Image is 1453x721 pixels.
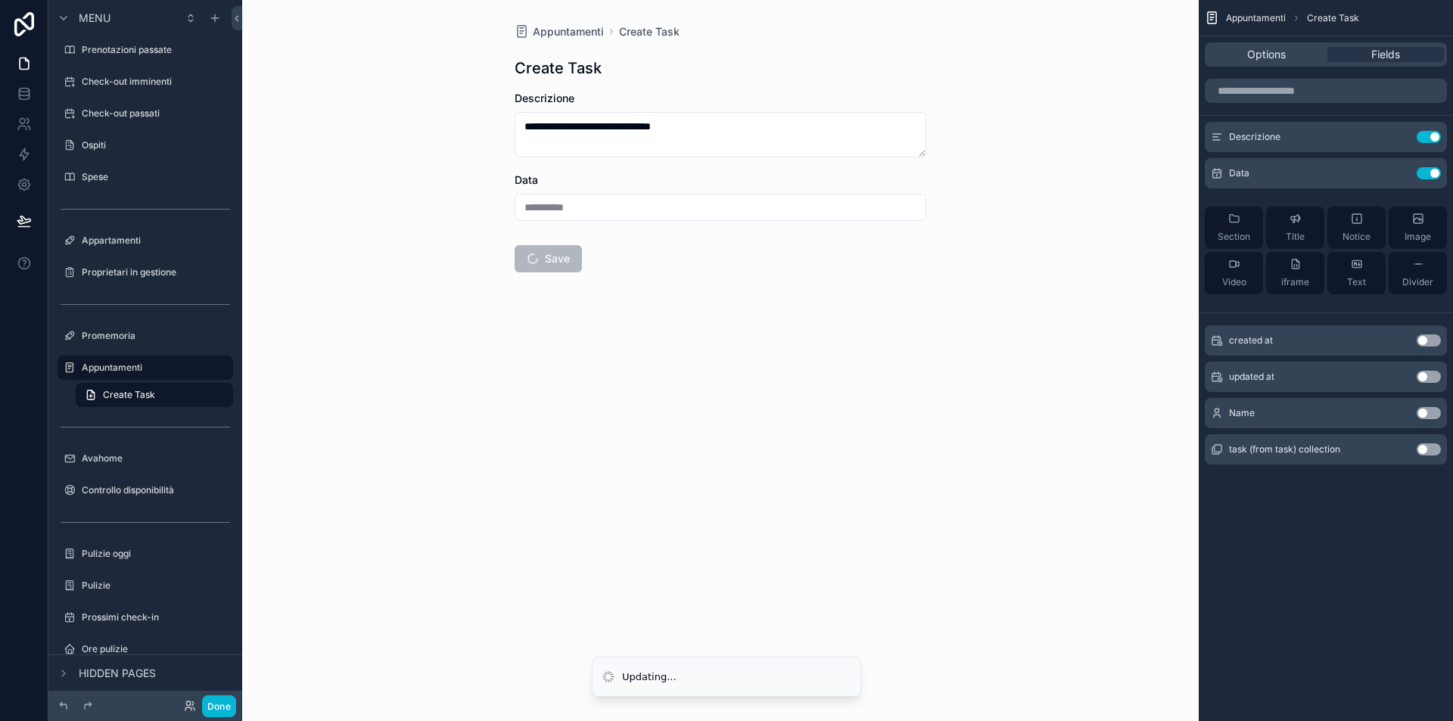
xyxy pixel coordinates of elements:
[1229,334,1273,347] span: created at
[515,92,574,104] span: Descrizione
[76,383,233,407] a: Create Task
[1307,12,1359,24] span: Create Task
[1218,231,1250,243] span: Section
[515,24,604,39] a: Appuntamenti
[82,266,230,278] label: Proprietari in gestione
[58,70,233,94] a: Check-out imminenti
[533,24,604,39] span: Appuntamenti
[58,101,233,126] a: Check-out passati
[1266,252,1324,294] button: iframe
[58,133,233,157] a: Ospiti
[58,228,233,253] a: Appartamenti
[1371,47,1400,62] span: Fields
[1281,276,1309,288] span: iframe
[103,389,155,401] span: Create Task
[58,165,233,189] a: Spese
[1222,276,1246,288] span: Video
[1229,371,1274,383] span: updated at
[1247,47,1286,62] span: Options
[58,260,233,284] a: Proprietari in gestione
[58,542,233,566] a: Pulizie oggi
[1229,407,1255,419] span: Name
[1343,231,1371,243] span: Notice
[82,235,230,247] label: Appartamenti
[82,330,230,342] label: Promemoria
[202,695,236,717] button: Done
[58,356,233,380] a: Appuntamenti
[1327,252,1386,294] button: Text
[58,324,233,348] a: Promemoria
[82,484,230,496] label: Controllo disponibilità
[1226,12,1286,24] span: Appuntamenti
[1266,207,1324,249] button: Title
[58,573,233,598] a: Pulizie
[82,580,230,592] label: Pulizie
[79,666,156,681] span: Hidden pages
[515,173,538,186] span: Data
[82,139,230,151] label: Ospiti
[622,670,677,685] div: Updating...
[1229,167,1249,179] span: Data
[619,24,680,39] a: Create Task
[1347,276,1366,288] span: Text
[79,11,110,26] span: Menu
[82,643,230,655] label: Ore pulizie
[1286,231,1305,243] span: Title
[58,637,233,661] a: Ore pulizie
[1327,207,1386,249] button: Notice
[1229,443,1340,455] span: task (from task) collection
[1405,231,1431,243] span: Image
[515,57,602,79] h1: Create Task
[58,446,233,471] a: Avahome
[82,76,230,88] label: Check-out imminenti
[82,452,230,465] label: Avahome
[1389,252,1447,294] button: Divider
[82,44,230,56] label: Prenotazioni passate
[82,611,230,623] label: Prossimi check-in
[1402,276,1433,288] span: Divider
[1205,252,1263,294] button: Video
[1205,207,1263,249] button: Section
[82,548,230,560] label: Pulizie oggi
[1229,131,1280,143] span: Descrizione
[58,478,233,502] a: Controllo disponibilità
[82,107,230,120] label: Check-out passati
[82,362,224,374] label: Appuntamenti
[1389,207,1447,249] button: Image
[82,171,230,183] label: Spese
[58,38,233,62] a: Prenotazioni passate
[58,605,233,629] a: Prossimi check-in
